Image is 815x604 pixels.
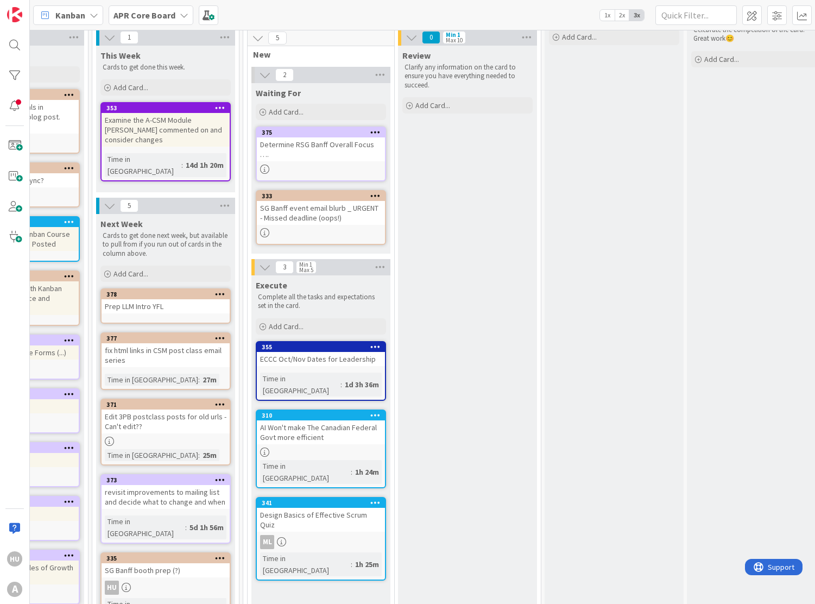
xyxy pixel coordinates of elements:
span: Add Card... [562,32,597,42]
div: 335SG Banff booth prep (?) [102,553,230,577]
div: 341Design Basics of Effective Scrum Quiz [257,498,385,532]
a: 371Edit 3PB postclass posts for old urls - Can't edit??Time in [GEOGRAPHIC_DATA]:25m [100,399,231,465]
span: : [340,379,342,391]
span: : [351,558,352,570]
span: : [185,521,187,533]
span: New [253,49,381,60]
p: Complete all the tasks and expectations set in the card. [258,293,384,311]
div: Time in [GEOGRAPHIC_DATA] [260,373,340,397]
span: Add Card... [704,54,739,64]
span: This Week [100,50,141,61]
a: 355ECCC Oct/Nov Dates for LeadershipTime in [GEOGRAPHIC_DATA]:1d 3h 36m [256,341,386,401]
div: Edit 3PB postclass posts for old urls - Can't edit?? [102,410,230,433]
div: A [7,582,22,597]
div: Time in [GEOGRAPHIC_DATA] [260,460,351,484]
span: : [351,466,352,478]
a: 375Determine RSG Banff Overall Focus …. [256,127,386,181]
div: HU [102,581,230,595]
span: Add Card... [269,107,304,117]
div: 378 [102,290,230,299]
a: 333SG Banff event email blurb _ URGENT - Missed deadline (oops!) [256,190,386,245]
div: 333 [262,192,385,200]
span: Support [23,2,49,15]
span: 3x [629,10,644,21]
div: 5d 1h 56m [187,521,226,533]
div: Min 1 [299,262,312,267]
span: 1 [120,31,138,44]
span: Add Card... [113,269,148,279]
div: 335 [102,553,230,563]
div: 371 [106,401,230,408]
div: Time in [GEOGRAPHIC_DATA] [105,515,185,539]
p: Cards to get done this week. [103,63,229,72]
input: Quick Filter... [655,5,737,25]
div: 335 [106,555,230,562]
span: Kanban [55,9,85,22]
div: ML [257,535,385,549]
div: 353 [102,103,230,113]
div: 14d 1h 20m [183,159,226,171]
div: 373revisit improvements to mailing list and decide what to change and when [102,475,230,509]
div: Max 5 [299,267,313,273]
div: HU [7,551,22,567]
span: 2x [615,10,629,21]
div: 373 [106,476,230,484]
b: APR Core Board [113,10,175,21]
span: Waiting For [256,87,301,98]
a: 373revisit improvements to mailing list and decide what to change and whenTime in [GEOGRAPHIC_DAT... [100,474,231,544]
div: 375 [257,128,385,137]
a: 341Design Basics of Effective Scrum QuizMLTime in [GEOGRAPHIC_DATA]:1h 25m [256,497,386,581]
a: 310AI Won't make The Canadian Federal Govt more efficientTime in [GEOGRAPHIC_DATA]:1h 24m [256,410,386,488]
span: Review [402,50,431,61]
span: 😊 [725,34,734,43]
div: SG Banff booth prep (?) [102,563,230,577]
p: Cards to get done next week, but available to pull from if you run out of cards in the column above. [103,231,229,258]
div: 377 [102,334,230,343]
div: 377 [106,335,230,342]
div: 378 [106,291,230,298]
span: : [181,159,183,171]
div: 375 [262,129,385,136]
a: 378Prep LLM Intro YFL [100,288,231,324]
img: Visit kanbanzone.com [7,7,22,22]
span: Add Card... [269,322,304,331]
div: 378Prep LLM Intro YFL [102,290,230,313]
div: 310 [257,411,385,420]
div: 1h 24m [352,466,382,478]
div: 25m [200,449,219,461]
div: 341 [262,499,385,507]
div: AI Won't make The Canadian Federal Govt more efficient [257,420,385,444]
div: HU [105,581,119,595]
div: Design Basics of Effective Scrum Quiz [257,508,385,532]
span: 5 [120,199,138,212]
span: 5 [268,32,287,45]
div: ML [260,535,274,549]
span: Add Card... [415,100,450,110]
a: 353Examine the A-CSM Module [PERSON_NAME] commented on and consider changesTime in [GEOGRAPHIC_DA... [100,102,231,181]
div: 1d 3h 36m [342,379,382,391]
p: Clarify any information on the card to ensure you have everything needed to succeed. [405,63,530,90]
div: 353 [106,104,230,112]
div: revisit improvements to mailing list and decide what to change and when [102,485,230,509]
div: Determine RSG Banff Overall Focus …. [257,137,385,161]
div: Prep LLM Intro YFL [102,299,230,313]
div: 333SG Banff event email blurb _ URGENT - Missed deadline (oops!) [257,191,385,225]
div: Time in [GEOGRAPHIC_DATA] [260,552,351,576]
div: 355 [257,342,385,352]
div: 310AI Won't make The Canadian Federal Govt more efficient [257,411,385,444]
div: 375Determine RSG Banff Overall Focus …. [257,128,385,161]
a: 377fix html links in CSM post class email seriesTime in [GEOGRAPHIC_DATA]:27m [100,332,231,390]
span: : [198,449,200,461]
div: 355ECCC Oct/Nov Dates for Leadership [257,342,385,366]
div: 371Edit 3PB postclass posts for old urls - Can't edit?? [102,400,230,433]
div: 310 [262,412,385,419]
div: Min 1 [446,32,460,37]
div: Max 10 [446,37,463,43]
div: 353Examine the A-CSM Module [PERSON_NAME] commented on and consider changes [102,103,230,147]
div: 27m [200,374,219,386]
div: 373 [102,475,230,485]
div: Time in [GEOGRAPHIC_DATA] [105,153,181,177]
span: Execute [256,280,287,291]
span: Next Week [100,218,143,229]
div: 371 [102,400,230,410]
